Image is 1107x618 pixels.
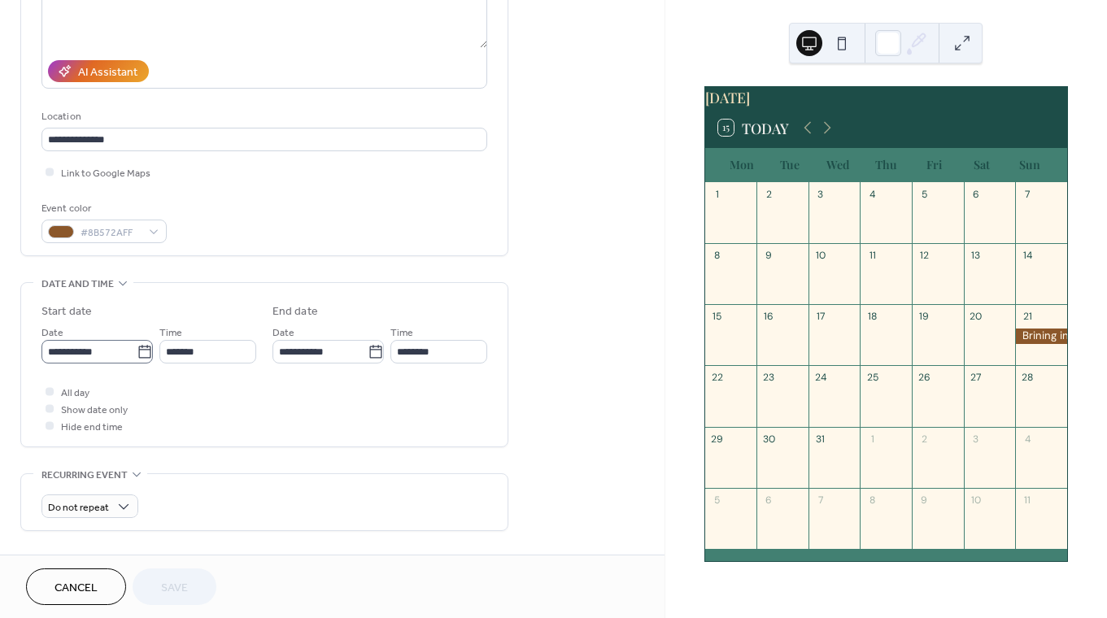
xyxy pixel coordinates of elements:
div: 20 [969,310,983,324]
div: 4 [865,187,879,201]
span: Event image [41,551,105,568]
div: Brining in the Winter Solstice! [1015,329,1067,343]
div: 2 [917,432,931,446]
div: 19 [917,310,931,324]
div: 16 [762,310,776,324]
span: Do not repeat [48,498,109,517]
button: AI Assistant [48,60,149,82]
div: 13 [969,249,983,263]
span: All day [61,385,89,402]
div: 24 [813,371,827,385]
div: End date [272,303,318,320]
div: 26 [917,371,931,385]
div: [DATE] [705,87,1067,108]
div: 8 [710,249,724,263]
div: Event color [41,200,163,217]
div: 9 [762,249,776,263]
span: Cancel [54,580,98,597]
span: #8B572AFF [81,224,141,242]
div: 25 [865,371,879,385]
div: 22 [710,371,724,385]
button: Cancel [26,568,126,605]
div: 3 [969,432,983,446]
span: Date [41,324,63,342]
div: 18 [865,310,879,324]
div: Wed [814,148,862,181]
div: 8 [865,493,879,507]
span: Time [159,324,182,342]
span: Recurring event [41,467,128,484]
div: 7 [1021,187,1035,201]
div: 30 [762,432,776,446]
div: 28 [1021,371,1035,385]
div: 6 [762,493,776,507]
div: 23 [762,371,776,385]
div: Start date [41,303,92,320]
div: 29 [710,432,724,446]
div: Tue [766,148,814,181]
div: 27 [969,371,983,385]
button: 15Today [713,115,795,140]
div: 5 [917,187,931,201]
div: 15 [710,310,724,324]
div: 11 [1021,493,1035,507]
span: Date and time [41,276,114,293]
span: Link to Google Maps [61,165,150,182]
div: 4 [1021,432,1035,446]
div: Mon [718,148,766,181]
div: 17 [813,310,827,324]
div: 10 [969,493,983,507]
span: Time [390,324,413,342]
div: 14 [1021,249,1035,263]
div: Sat [958,148,1006,181]
div: Sun [1006,148,1054,181]
div: 11 [865,249,879,263]
div: 7 [813,493,827,507]
span: Date [272,324,294,342]
div: 3 [813,187,827,201]
div: 1 [865,432,879,446]
div: Fri [910,148,958,181]
div: 21 [1021,310,1035,324]
div: 12 [917,249,931,263]
div: AI Assistant [78,64,137,81]
div: Location [41,108,484,125]
span: Show date only [61,402,128,419]
div: 1 [710,187,724,201]
div: 10 [813,249,827,263]
div: 5 [710,493,724,507]
span: Hide end time [61,419,123,436]
div: 6 [969,187,983,201]
div: Thu [862,148,910,181]
div: 9 [917,493,931,507]
div: 2 [762,187,776,201]
div: 31 [813,432,827,446]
